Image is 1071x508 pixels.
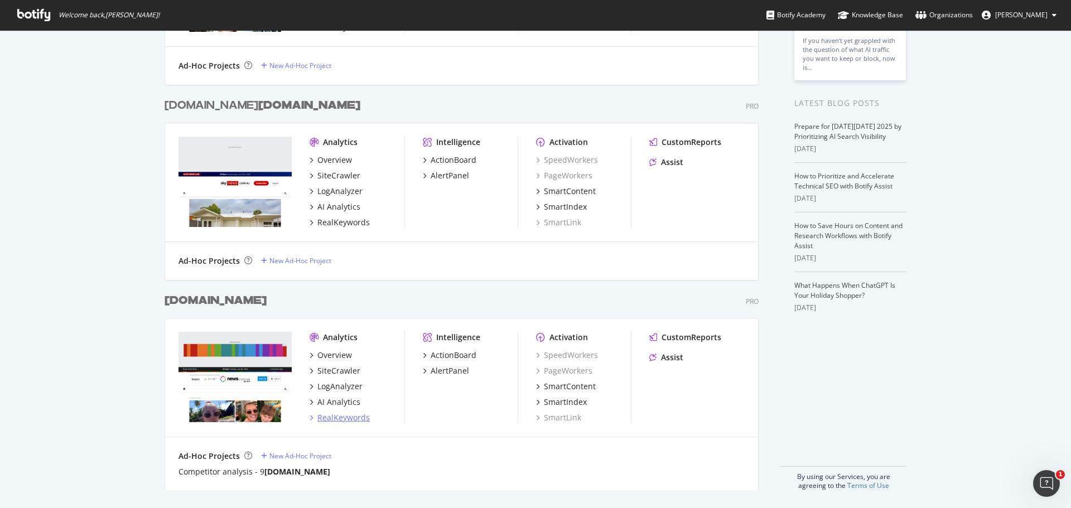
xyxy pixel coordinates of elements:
[178,451,240,462] div: Ad-Hoc Projects
[317,412,370,423] div: RealKeywords
[803,36,898,72] div: If you haven’t yet grappled with the question of what AI traffic you want to keep or block, now is…
[649,157,683,168] a: Assist
[261,256,331,265] a: New Ad-Hoc Project
[544,381,596,392] div: SmartContent
[794,253,906,263] div: [DATE]
[269,256,331,265] div: New Ad-Hoc Project
[165,295,267,306] b: [DOMAIN_NAME]
[662,137,721,148] div: CustomReports
[178,137,292,227] img: www.skynews.com.au
[536,201,587,212] a: SmartIndex
[838,9,903,21] div: Knowledge Base
[1056,470,1065,479] span: 1
[536,170,592,181] a: PageWorkers
[536,381,596,392] a: SmartContent
[310,381,363,392] a: LogAnalyzer
[431,350,476,361] div: ActionBoard
[544,396,587,408] div: SmartIndex
[317,186,363,197] div: LogAnalyzer
[431,154,476,166] div: ActionBoard
[973,6,1065,24] button: [PERSON_NAME]
[165,98,365,114] a: [DOMAIN_NAME][DOMAIN_NAME]
[178,332,292,422] img: news.com.au
[766,9,826,21] div: Botify Academy
[317,381,363,392] div: LogAnalyzer
[269,61,331,70] div: New Ad-Hoc Project
[423,365,469,376] a: AlertPanel
[323,137,358,148] div: Analytics
[544,201,587,212] div: SmartIndex
[431,365,469,376] div: AlertPanel
[310,186,363,197] a: LogAnalyzer
[317,154,352,166] div: Overview
[995,10,1048,20] span: Dwight Rabena
[536,365,592,376] a: PageWorkers
[178,255,240,267] div: Ad-Hoc Projects
[317,365,360,376] div: SiteCrawler
[915,9,973,21] div: Organizations
[536,186,596,197] a: SmartContent
[178,60,240,71] div: Ad-Hoc Projects
[317,350,352,361] div: Overview
[536,350,598,361] a: SpeedWorkers
[317,396,360,408] div: AI Analytics
[310,217,370,228] a: RealKeywords
[310,170,360,181] a: SiteCrawler
[780,466,906,490] div: By using our Services, you are agreeing to the
[261,451,331,461] a: New Ad-Hoc Project
[436,137,480,148] div: Intelligence
[423,170,469,181] a: AlertPanel
[662,332,721,343] div: CustomReports
[536,217,581,228] a: SmartLink
[310,412,370,423] a: RealKeywords
[544,186,596,197] div: SmartContent
[269,451,331,461] div: New Ad-Hoc Project
[310,154,352,166] a: Overview
[1033,470,1060,497] iframe: Intercom live chat
[794,221,903,250] a: How to Save Hours on Content and Research Workflows with Botify Assist
[178,466,330,477] div: Competitor analysis - 9
[261,61,331,70] a: New Ad-Hoc Project
[423,350,476,361] a: ActionBoard
[165,293,271,309] a: [DOMAIN_NAME]
[310,201,360,212] a: AI Analytics
[649,352,683,363] a: Assist
[536,412,581,423] a: SmartLink
[310,365,360,376] a: SiteCrawler
[431,170,469,181] div: AlertPanel
[794,193,906,204] div: [DATE]
[794,171,894,191] a: How to Prioritize and Accelerate Technical SEO with Botify Assist
[436,332,480,343] div: Intelligence
[317,217,370,228] div: RealKeywords
[310,396,360,408] a: AI Analytics
[178,466,330,477] a: Competitor analysis - 9[DOMAIN_NAME]
[794,97,906,109] div: Latest Blog Posts
[264,466,330,477] b: [DOMAIN_NAME]
[317,201,360,212] div: AI Analytics
[649,137,721,148] a: CustomReports
[317,170,360,181] div: SiteCrawler
[661,157,683,168] div: Assist
[794,280,895,300] a: What Happens When ChatGPT Is Your Holiday Shopper?
[649,332,721,343] a: CustomReports
[794,122,901,141] a: Prepare for [DATE][DATE] 2025 by Prioritizing AI Search Visibility
[661,352,683,363] div: Assist
[536,396,587,408] a: SmartIndex
[794,303,906,313] div: [DATE]
[423,154,476,166] a: ActionBoard
[794,144,906,154] div: [DATE]
[310,350,352,361] a: Overview
[59,11,160,20] span: Welcome back, [PERSON_NAME] !
[549,137,588,148] div: Activation
[549,332,588,343] div: Activation
[165,98,360,114] div: [DOMAIN_NAME]
[536,154,598,166] a: SpeedWorkers
[847,481,889,490] a: Terms of Use
[746,101,759,111] div: Pro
